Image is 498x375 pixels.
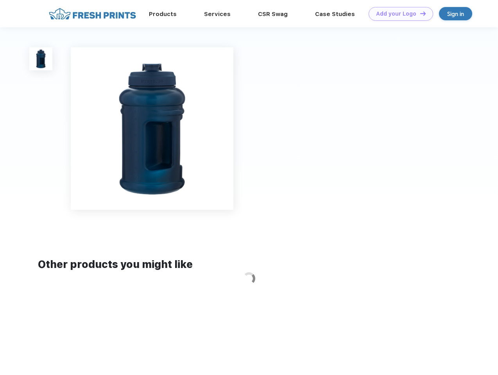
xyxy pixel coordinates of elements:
[420,11,426,16] img: DT
[149,11,177,18] a: Products
[71,47,233,210] img: func=resize&h=640
[38,257,460,272] div: Other products you might like
[376,11,416,17] div: Add your Logo
[439,7,472,20] a: Sign in
[29,47,52,70] img: func=resize&h=100
[447,9,464,18] div: Sign in
[47,7,138,21] img: fo%20logo%202.webp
